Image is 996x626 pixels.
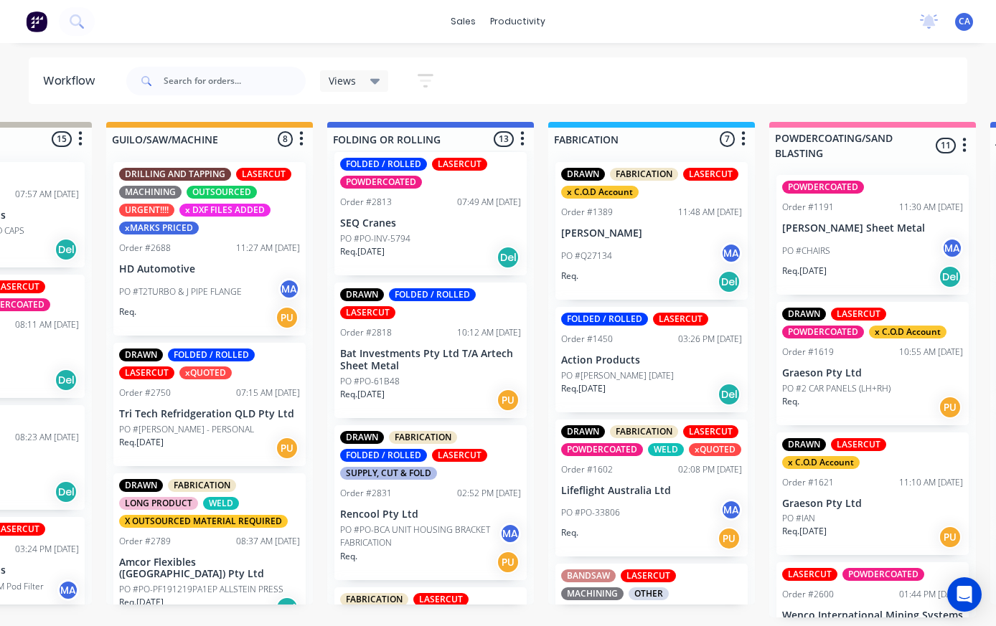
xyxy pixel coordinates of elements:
[340,593,408,606] div: FABRICATION
[119,305,136,318] p: Req.
[561,382,606,395] p: Req. [DATE]
[776,432,969,556] div: DRAWNLASERCUTx C.O.D AccountOrder #162111:10 AM [DATE]Graeson Pty LtdPO #IANReq.[DATE]PU
[119,583,283,596] p: PO #PO-PF191219PA1EP ALLSTEIN PRESS
[340,288,384,301] div: DRAWN
[340,523,499,549] p: PO #PO-BCA UNIT HOUSING BRACKET FABRICATION
[179,204,271,217] div: x DXF FILES ADDED
[119,515,288,528] div: X OUTSOURCED MATERIAL REQUIRED
[653,313,708,326] div: LASERCUT
[119,497,198,510] div: LONG PRODUCT
[555,162,748,300] div: DRAWNFABRICATIONLASERCUTx C.O.D AccountOrder #138911:48 AM [DATE][PERSON_NAME]PO #Q27134MAReq.Del
[561,485,742,497] p: Lifeflight Australia Ltd
[497,246,520,269] div: Del
[720,242,742,264] div: MA
[561,587,624,600] div: MACHINING
[340,245,385,258] p: Req. [DATE]
[26,11,47,32] img: Factory
[457,196,521,209] div: 07:49 AM [DATE]
[561,463,613,476] div: Order #1602
[276,597,299,620] div: Del
[899,201,963,214] div: 11:30 AM [DATE]
[389,288,476,301] div: FOLDED / ROLLED
[57,579,79,601] div: MA
[457,487,521,500] div: 02:52 PM [DATE]
[334,425,527,581] div: DRAWNFABRICATIONFOLDED / ROLLEDLASERCUTSUPPLY, CUT & FOLDOrder #283102:52 PM [DATE]Rencool Pty Lt...
[340,176,422,189] div: POWDERCOATED
[648,443,684,456] div: WELD
[119,386,171,399] div: Order #2750
[164,67,306,95] input: Search for orders...
[340,550,357,563] p: Req.
[236,535,300,548] div: 08:37 AM [DATE]
[629,587,669,600] div: OTHER
[55,238,77,261] div: Del
[119,242,171,255] div: Order #2688
[340,217,521,229] p: SEQ Cranes
[782,476,834,489] div: Order #1621
[15,543,79,556] div: 03:24 PM [DATE]
[119,479,163,492] div: DRAWN
[329,73,356,88] span: Views
[340,348,521,372] p: Bat Investments Pty Ltd T/A Artech Sheet Metal
[236,386,300,399] div: 07:15 AM [DATE]
[561,526,578,539] p: Req.
[340,431,384,444] div: DRAWN
[899,588,963,601] div: 01:44 PM [DATE]
[899,476,963,489] div: 11:10 AM [DATE]
[340,467,437,480] div: SUPPLY, CUT & FOLD
[340,508,521,521] p: Rencool Pty Ltd
[899,346,963,359] div: 10:55 AM [DATE]
[119,222,199,234] div: xMARKS PRICED
[782,265,827,278] p: Req. [DATE]
[168,479,236,492] div: FABRICATION
[947,577,982,612] div: Open Intercom Messenger
[561,250,612,262] p: PO #Q27134
[15,318,79,331] div: 08:11 AM [DATE]
[236,168,291,181] div: LASERCUT
[678,206,742,219] div: 11:48 AM [DATE]
[959,15,970,28] span: CA
[432,449,487,462] div: LASERCUT
[203,497,239,510] div: WELD
[499,523,521,544] div: MA
[55,369,77,392] div: Del
[782,326,864,338] div: POWDERCOATED
[689,443,741,456] div: xQUOTED
[831,308,886,321] div: LASERCUT
[340,388,385,401] p: Req. [DATE]
[119,423,254,436] p: PO #[PERSON_NAME] - PERSONAL
[334,283,527,418] div: DRAWNFOLDED / ROLLEDLASERCUTOrder #281810:12 AM [DATE]Bat Investments Pty Ltd T/A Artech Sheet Me...
[43,72,102,90] div: Workflow
[782,568,837,581] div: LASERCUT
[782,382,891,395] p: PO #2 CAR PANELS (LH+RH)
[497,551,520,574] div: PU
[561,425,605,438] div: DRAWN
[15,188,79,201] div: 07:57 AM [DATE]
[340,158,427,171] div: FOLDED / ROLLED
[179,366,232,379] div: xQUOTED
[831,438,886,451] div: LASERCUT
[561,369,674,382] p: PO #[PERSON_NAME] [DATE]
[782,346,834,359] div: Order #1619
[15,431,79,444] div: 08:23 AM [DATE]
[782,525,827,538] p: Req. [DATE]
[432,158,487,171] div: LASERCUT
[119,186,182,199] div: MACHINING
[782,456,860,469] div: x C.O.D Account
[278,278,300,300] div: MA
[782,201,834,214] div: Order #1191
[113,343,306,466] div: DRAWNFOLDED / ROLLEDLASERCUTxQUOTEDOrder #275007:15 AM [DATE]Tri Tech Refridgeration QLD Pty LtdP...
[720,499,742,521] div: MA
[561,333,613,346] div: Order #1450
[561,354,742,366] p: Action Products
[718,270,741,293] div: Del
[941,237,963,259] div: MA
[555,419,748,557] div: DRAWNFABRICATIONLASERCUTPOWDERCOATEDWELDxQUOTEDOrder #160202:08 PM [DATE]Lifeflight Australia Ltd...
[621,569,676,582] div: LASERCUT
[561,270,578,283] p: Req.
[678,333,742,346] div: 03:26 PM [DATE]
[561,206,613,219] div: Order #1389
[119,596,164,609] p: Req. [DATE]
[939,396,962,419] div: PU
[457,326,521,339] div: 10:12 AM [DATE]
